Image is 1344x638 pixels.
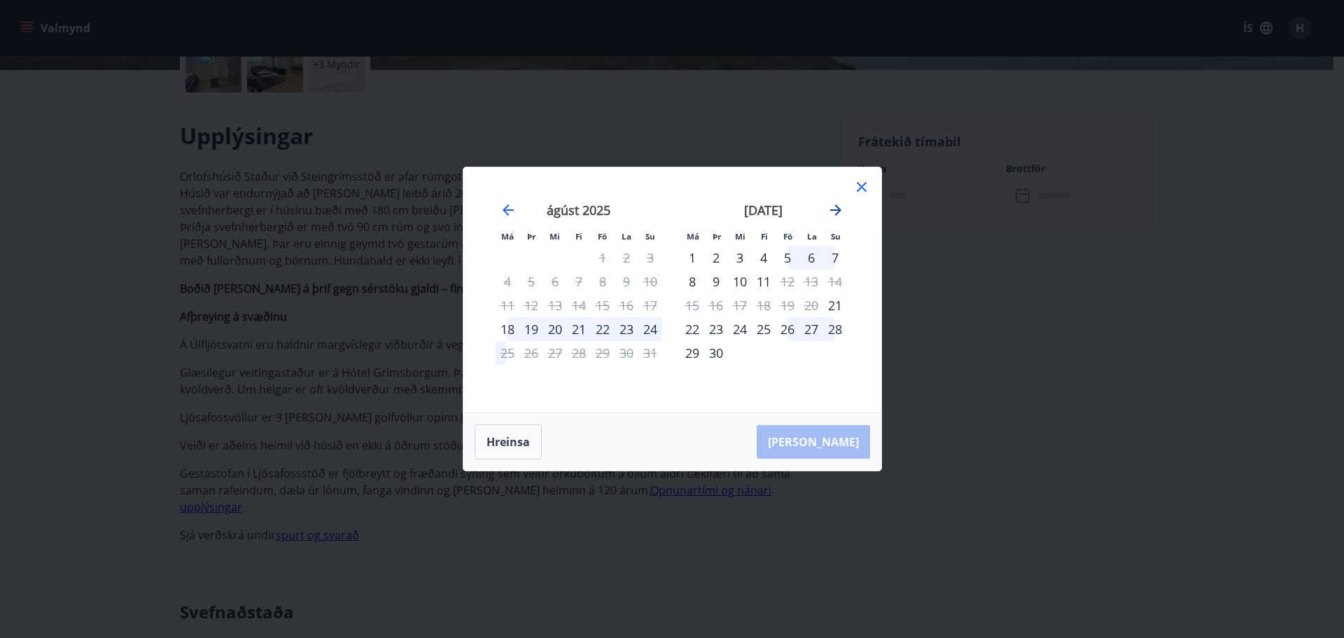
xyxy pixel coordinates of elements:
small: Fö [783,231,792,242]
td: Choose sunnudagur, 28. september 2025 as your check-in date. It’s available. [823,317,847,341]
td: Choose miðvikudagur, 24. september 2025 as your check-in date. It’s available. [728,317,752,341]
div: Aðeins útritun í boði [776,270,799,293]
div: 20 [543,317,567,341]
div: Aðeins útritun í boði [496,341,519,365]
td: Not available. fimmtudagur, 18. september 2025 [752,293,776,317]
div: 10 [728,270,752,293]
td: Choose mánudagur, 18. ágúst 2025 as your check-in date. It’s available. [496,317,519,341]
td: Choose þriðjudagur, 19. ágúst 2025 as your check-in date. It’s available. [519,317,543,341]
small: La [622,231,631,242]
div: 23 [615,317,638,341]
td: Not available. mánudagur, 11. ágúst 2025 [496,293,519,317]
small: Fö [598,231,607,242]
td: Not available. þriðjudagur, 5. ágúst 2025 [519,270,543,293]
td: Not available. laugardagur, 30. ágúst 2025 [615,341,638,365]
td: Not available. sunnudagur, 10. ágúst 2025 [638,270,662,293]
td: Choose mánudagur, 29. september 2025 as your check-in date. It’s available. [680,341,704,365]
div: 22 [591,317,615,341]
div: Calendar [480,184,864,396]
small: Fi [761,231,768,242]
td: Not available. miðvikudagur, 13. ágúst 2025 [543,293,567,317]
td: Choose fimmtudagur, 21. ágúst 2025 as your check-in date. It’s available. [567,317,591,341]
td: Not available. laugardagur, 13. september 2025 [799,270,823,293]
div: 29 [680,341,704,365]
td: Choose þriðjudagur, 23. september 2025 as your check-in date. It’s available. [704,317,728,341]
td: Choose laugardagur, 6. september 2025 as your check-in date. It’s available. [799,246,823,270]
td: Choose mánudagur, 8. september 2025 as your check-in date. It’s available. [680,270,704,293]
button: Hreinsa [475,424,542,459]
div: 21 [567,317,591,341]
td: Not available. miðvikudagur, 17. september 2025 [728,293,752,317]
td: Not available. þriðjudagur, 12. ágúst 2025 [519,293,543,317]
div: 28 [823,317,847,341]
td: Not available. miðvikudagur, 27. ágúst 2025 [543,341,567,365]
div: Aðeins innritun í boði [680,246,704,270]
td: Not available. þriðjudagur, 16. september 2025 [704,293,728,317]
div: 7 [823,246,847,270]
td: Not available. föstudagur, 15. ágúst 2025 [591,293,615,317]
small: La [807,231,817,242]
td: Not available. sunnudagur, 31. ágúst 2025 [638,341,662,365]
small: Su [645,231,655,242]
div: 3 [728,246,752,270]
td: Not available. föstudagur, 19. september 2025 [776,293,799,317]
div: 9 [704,270,728,293]
div: Move forward to switch to the next month. [827,202,844,219]
small: Þr [713,231,721,242]
td: Choose þriðjudagur, 30. september 2025 as your check-in date. It’s available. [704,341,728,365]
strong: ágúst 2025 [547,202,610,219]
td: Choose fimmtudagur, 25. september 2025 as your check-in date. It’s available. [752,317,776,341]
td: Choose þriðjudagur, 2. september 2025 as your check-in date. It’s available. [704,246,728,270]
td: Not available. fimmtudagur, 7. ágúst 2025 [567,270,591,293]
td: Not available. mánudagur, 4. ágúst 2025 [496,270,519,293]
td: Not available. föstudagur, 29. ágúst 2025 [591,341,615,365]
td: Choose laugardagur, 23. ágúst 2025 as your check-in date. It’s available. [615,317,638,341]
td: Not available. föstudagur, 12. september 2025 [776,270,799,293]
td: Not available. fimmtudagur, 28. ágúst 2025 [567,341,591,365]
small: Su [831,231,841,242]
td: Choose miðvikudagur, 20. ágúst 2025 as your check-in date. It’s available. [543,317,567,341]
td: Not available. föstudagur, 8. ágúst 2025 [591,270,615,293]
td: Choose sunnudagur, 21. september 2025 as your check-in date. It’s available. [823,293,847,317]
td: Choose föstudagur, 26. september 2025 as your check-in date. It’s available. [776,317,799,341]
div: 22 [680,317,704,341]
div: 30 [704,341,728,365]
strong: [DATE] [744,202,783,219]
div: 24 [638,317,662,341]
td: Choose miðvikudagur, 3. september 2025 as your check-in date. It’s available. [728,246,752,270]
small: Má [687,231,699,242]
td: Not available. sunnudagur, 14. september 2025 [823,270,847,293]
td: Choose föstudagur, 22. ágúst 2025 as your check-in date. It’s available. [591,317,615,341]
div: Aðeins innritun í boði [496,317,519,341]
td: Not available. miðvikudagur, 6. ágúst 2025 [543,270,567,293]
td: Not available. fimmtudagur, 14. ágúst 2025 [567,293,591,317]
div: 24 [728,317,752,341]
td: Not available. laugardagur, 16. ágúst 2025 [615,293,638,317]
div: Aðeins innritun í boði [823,293,847,317]
td: Choose þriðjudagur, 9. september 2025 as your check-in date. It’s available. [704,270,728,293]
small: Fi [575,231,582,242]
td: Not available. laugardagur, 2. ágúst 2025 [615,246,638,270]
div: 4 [752,246,776,270]
td: Not available. mánudagur, 25. ágúst 2025 [496,341,519,365]
td: Not available. sunnudagur, 17. ágúst 2025 [638,293,662,317]
div: 6 [799,246,823,270]
td: Not available. laugardagur, 9. ágúst 2025 [615,270,638,293]
td: Not available. föstudagur, 1. ágúst 2025 [591,246,615,270]
small: Mi [735,231,745,242]
td: Choose fimmtudagur, 11. september 2025 as your check-in date. It’s available. [752,270,776,293]
td: Choose föstudagur, 5. september 2025 as your check-in date. It’s available. [776,246,799,270]
td: Not available. mánudagur, 15. september 2025 [680,293,704,317]
small: Mi [549,231,560,242]
td: Choose laugardagur, 27. september 2025 as your check-in date. It’s available. [799,317,823,341]
td: Not available. þriðjudagur, 26. ágúst 2025 [519,341,543,365]
div: 25 [752,317,776,341]
small: Má [501,231,514,242]
td: Choose miðvikudagur, 10. september 2025 as your check-in date. It’s available. [728,270,752,293]
td: Choose mánudagur, 22. september 2025 as your check-in date. It’s available. [680,317,704,341]
td: Not available. sunnudagur, 3. ágúst 2025 [638,246,662,270]
div: 27 [799,317,823,341]
div: 19 [519,317,543,341]
td: Choose fimmtudagur, 4. september 2025 as your check-in date. It’s available. [752,246,776,270]
div: 5 [776,246,799,270]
